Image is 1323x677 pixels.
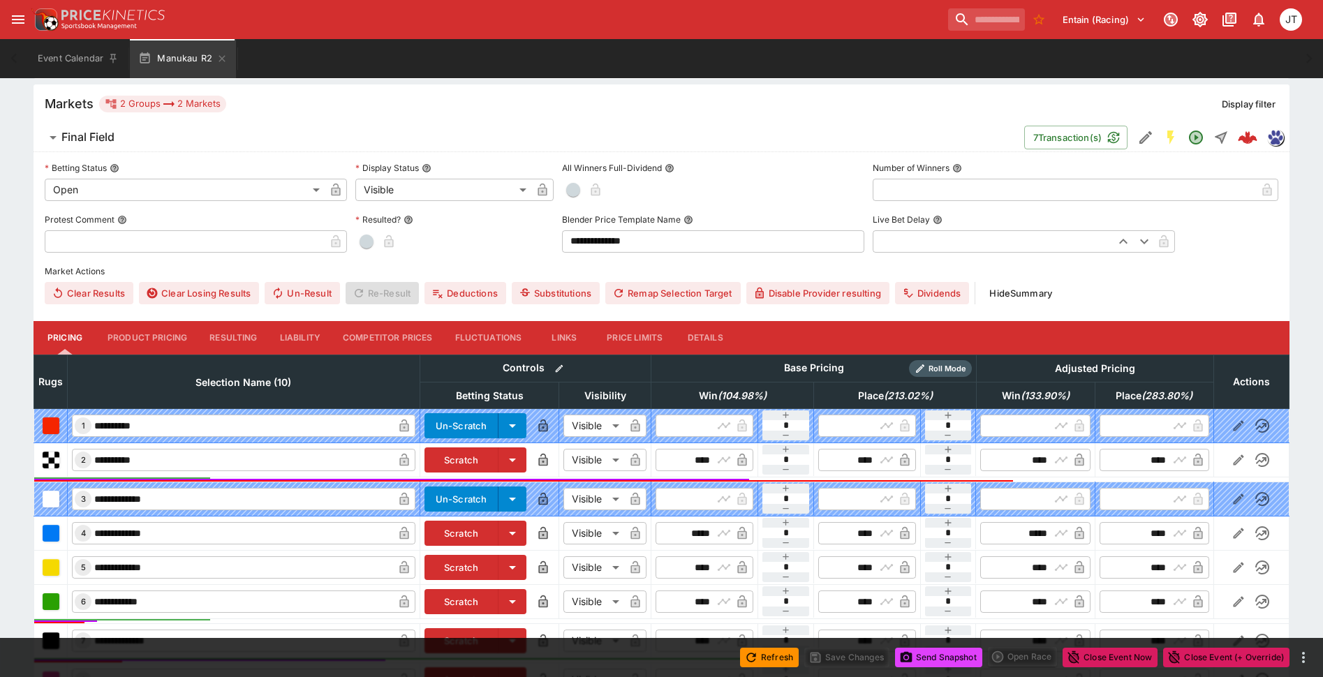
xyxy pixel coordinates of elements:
button: Clear Results [45,282,133,304]
button: Manukau R2 [130,39,236,78]
span: 6 [78,597,89,607]
button: Bulk edit [550,359,568,378]
button: 7Transaction(s) [1024,126,1128,149]
button: Scratch [424,521,499,546]
button: Open [1183,125,1209,150]
button: Un-Scratch [424,486,499,512]
button: Refresh [740,648,799,667]
th: Rugs [34,355,68,408]
button: Blender Price Template Name [683,215,693,225]
input: search [948,8,1025,31]
span: excl. Emergencies (126.21%) [986,387,1085,404]
button: Remap Selection Target [605,282,741,304]
button: Toggle light/dark mode [1188,7,1213,32]
button: Dividends [895,282,969,304]
span: 2 [78,455,89,465]
em: ( 283.80 %) [1141,387,1192,404]
button: Documentation [1217,7,1242,32]
div: Open [45,179,325,201]
img: PriceKinetics Logo [31,6,59,34]
button: Un-Result [265,282,339,304]
div: Visible [563,415,624,437]
span: 7 [78,636,88,646]
div: Base Pricing [778,359,850,377]
div: Josh Tanner [1280,8,1302,31]
h6: Final Field [61,130,114,144]
th: Actions [1213,355,1289,408]
button: Display filter [1213,93,1284,115]
button: Scratch [424,555,499,580]
a: 2a8d948c-5598-4815-b9dd-d34ede20ed49 [1234,124,1262,151]
button: Edit Detail [1133,125,1158,150]
button: Connected to PK [1158,7,1183,32]
button: Final Field [34,124,1024,151]
button: Straight [1209,125,1234,150]
button: Scratch [424,628,499,653]
button: Send Snapshot [895,648,982,667]
button: Links [533,321,596,355]
button: Resulting [198,321,268,355]
th: Adjusted Pricing [976,355,1213,382]
span: 5 [78,563,89,572]
span: 1 [79,421,88,431]
h5: Markets [45,96,94,112]
em: ( 213.02 %) [884,387,933,404]
button: Competitor Prices [332,321,444,355]
div: Visible [563,556,624,579]
button: Scratch [424,447,499,473]
p: Blender Price Template Name [562,214,681,225]
span: Selection Name (10) [180,374,306,391]
span: 4 [78,528,89,538]
th: Controls [420,355,651,382]
button: Un-Scratch [424,413,499,438]
button: Protest Comment [117,215,127,225]
p: Number of Winners [873,162,949,174]
button: Deductions [424,282,506,304]
span: excl. Emergencies (99.96%) [683,387,782,404]
div: Show/hide Price Roll mode configuration. [909,360,972,377]
span: Betting Status [441,387,539,404]
em: ( 104.98 %) [718,387,767,404]
img: PriceKinetics [61,10,165,20]
svg: Open [1188,129,1204,146]
button: Event Calendar [29,39,127,78]
button: Details [674,321,737,355]
button: Disable Provider resulting [746,282,889,304]
button: open drawer [6,7,31,32]
em: ( 133.90 %) [1021,387,1070,404]
div: split button [988,647,1057,667]
p: All Winners Full-Dividend [562,162,662,174]
div: 2a8d948c-5598-4815-b9dd-d34ede20ed49 [1238,128,1257,147]
button: All Winners Full-Dividend [665,163,674,173]
button: Select Tenant [1054,8,1154,31]
img: Sportsbook Management [61,23,137,29]
button: Close Event Now [1063,648,1158,667]
button: Close Event (+ Override) [1163,648,1289,667]
p: Resulted? [355,214,401,225]
span: 3 [78,494,89,504]
button: Josh Tanner [1276,4,1306,35]
p: Protest Comment [45,214,114,225]
p: Betting Status [45,162,107,174]
button: Fluctuations [444,321,533,355]
span: Roll Mode [923,363,972,375]
div: Visible [563,590,624,613]
div: 2 Groups 2 Markets [105,96,221,112]
label: Market Actions [45,261,1278,282]
button: Product Pricing [96,321,198,355]
button: Clear Losing Results [139,282,259,304]
button: Liability [269,321,332,355]
button: Price Limits [596,321,674,355]
button: Scratch [424,589,499,614]
img: grnz [1268,130,1283,145]
button: No Bookmarks [1028,8,1050,31]
span: Visibility [569,387,642,404]
button: Resulted? [404,215,413,225]
button: Substitutions [512,282,600,304]
div: Visible [563,630,624,652]
button: Pricing [34,321,96,355]
span: excl. Emergencies (261.58%) [1100,387,1208,404]
span: Re-Result [346,282,419,304]
span: excl. Emergencies (200.14%) [843,387,948,404]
